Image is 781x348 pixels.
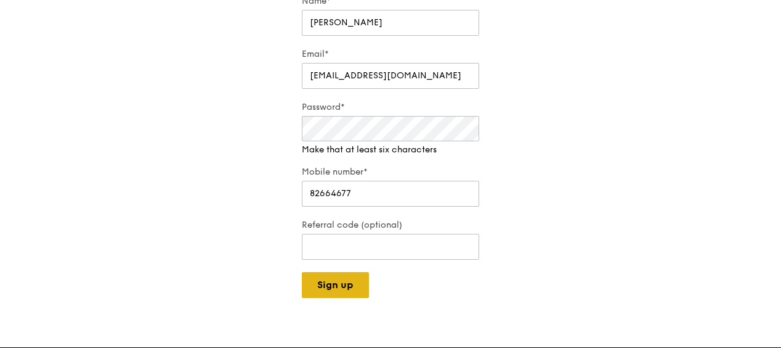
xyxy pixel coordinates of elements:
label: Mobile number* [302,166,479,178]
label: Referral code (optional) [302,219,479,231]
button: Sign up [302,272,369,298]
label: Email* [302,48,479,60]
div: Make that at least six characters [302,144,479,156]
label: Password* [302,101,479,114]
